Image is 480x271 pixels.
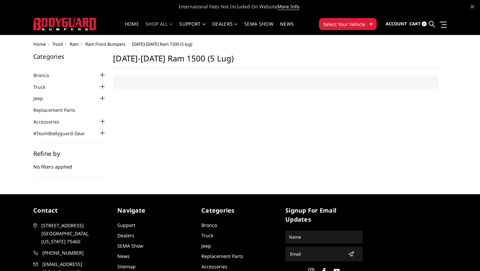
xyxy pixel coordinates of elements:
[117,253,130,259] a: News
[85,41,125,47] a: Ram Front Bumpers
[125,22,139,35] a: Home
[33,151,107,157] h5: Refine by
[70,41,79,47] a: Ram
[117,243,143,249] a: SEMA Show
[244,22,273,35] a: SEMA Show
[33,72,57,79] a: Bronco
[33,95,51,102] a: Jeep
[212,22,238,35] a: Dealers
[113,53,438,69] h1: [DATE]-[DATE] Ram 1500 (5 lug)
[33,83,54,90] a: Truck
[52,41,63,47] a: Truck
[409,21,421,27] span: Cart
[286,232,362,242] input: Name
[33,18,97,30] img: BODYGUARD BUMPERS
[117,263,136,270] a: Sitemap
[33,41,46,47] a: Home
[117,206,195,215] h5: Navigate
[33,151,107,177] div: No filters applied
[280,22,294,35] a: News
[201,243,211,249] a: Jeep
[370,20,372,27] span: ▾
[287,249,345,259] input: Email
[386,21,407,27] span: Account
[277,3,299,10] a: More Info
[33,118,68,125] a: Accessories
[319,18,377,30] button: Select Your Vehicle
[179,22,206,35] a: Support
[42,249,110,257] span: [PHONE_NUMBER]
[422,21,427,26] span: 0
[409,15,427,33] a: Cart 0
[323,21,365,28] span: Select Your Vehicle
[41,222,109,246] span: [STREET_ADDRESS] [GEOGRAPHIC_DATA], [US_STATE] 75460
[33,206,111,215] h5: contact
[201,222,217,228] a: Bronco
[33,53,107,59] h5: Categories
[386,15,407,33] a: Account
[33,106,84,113] a: Replacement Parts
[146,22,173,35] a: shop all
[201,253,243,259] a: Replacement Parts
[132,41,192,47] span: [DATE]-[DATE] Ram 1500 (5 lug)
[33,249,111,257] a: [PHONE_NUMBER]
[117,222,135,228] a: Support
[201,232,213,239] a: Truck
[117,232,134,239] a: Dealers
[33,130,93,137] a: #TeamBodyguard Gear
[201,206,279,215] h5: Categories
[285,206,363,224] h5: signup for email updates
[201,263,227,270] a: Accessories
